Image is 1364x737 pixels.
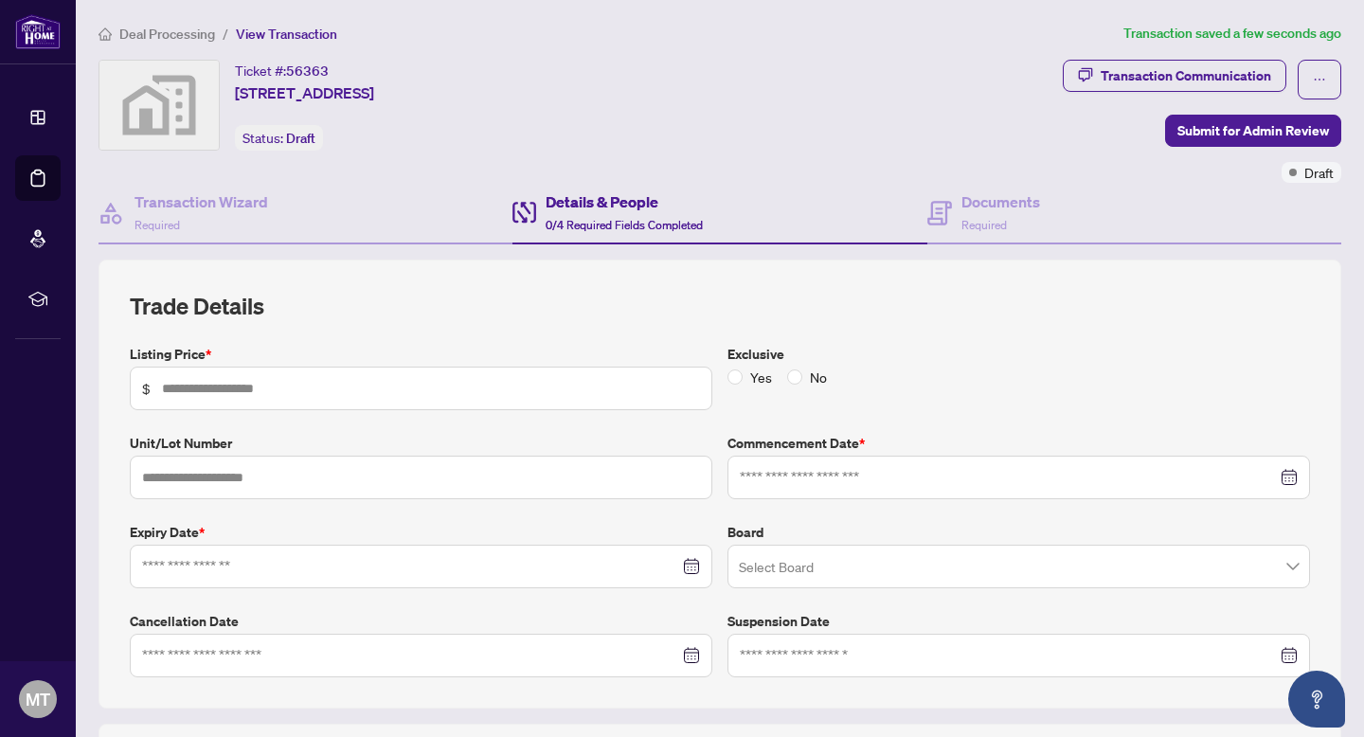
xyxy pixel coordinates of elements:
span: Yes [743,367,780,387]
h4: Transaction Wizard [135,190,268,213]
span: MT [26,686,50,712]
h4: Details & People [546,190,703,213]
span: Required [961,218,1007,232]
label: Unit/Lot Number [130,433,712,454]
div: Transaction Communication [1101,61,1271,91]
img: logo [15,14,61,49]
span: No [802,367,835,387]
img: svg%3e [99,61,219,150]
li: / [223,23,228,45]
div: Ticket #: [235,60,329,81]
span: $ [142,378,151,399]
label: Expiry Date [130,522,712,543]
button: Transaction Communication [1063,60,1286,92]
span: Draft [1304,162,1334,183]
label: Listing Price [130,344,712,365]
span: ellipsis [1313,73,1326,86]
span: View Transaction [236,26,337,43]
label: Commencement Date [727,433,1310,454]
h4: Documents [961,190,1040,213]
article: Transaction saved a few seconds ago [1123,23,1341,45]
label: Suspension Date [727,611,1310,632]
h2: Trade Details [130,291,1310,321]
span: Deal Processing [119,26,215,43]
label: Cancellation Date [130,611,712,632]
span: Submit for Admin Review [1177,116,1329,146]
div: Status: [235,125,323,151]
label: Board [727,522,1310,543]
span: 56363 [286,63,329,80]
button: Open asap [1288,671,1345,728]
span: 0/4 Required Fields Completed [546,218,703,232]
button: Submit for Admin Review [1165,115,1341,147]
span: home [99,27,112,41]
label: Exclusive [727,344,1310,365]
span: Required [135,218,180,232]
span: [STREET_ADDRESS] [235,81,374,104]
span: Draft [286,130,315,147]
